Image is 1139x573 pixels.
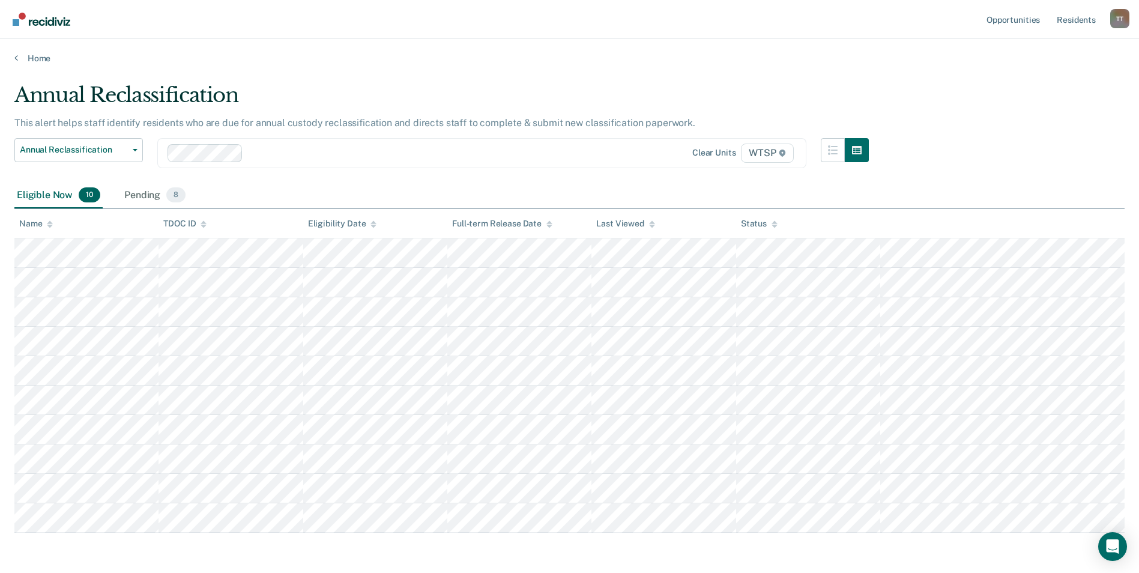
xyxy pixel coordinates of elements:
div: Pending8 [122,183,188,209]
div: Annual Reclassification [14,83,869,117]
a: Home [14,53,1125,64]
div: T T [1110,9,1129,28]
div: Status [741,219,778,229]
button: Profile dropdown button [1110,9,1129,28]
p: This alert helps staff identify residents who are due for annual custody reclassification and dir... [14,117,695,129]
button: Annual Reclassification [14,138,143,162]
div: Eligibility Date [308,219,377,229]
span: 8 [166,187,186,203]
span: WTSP [741,144,794,163]
div: TDOC ID [163,219,207,229]
div: Eligible Now10 [14,183,103,209]
div: Clear units [692,148,736,158]
span: 10 [79,187,100,203]
img: Recidiviz [13,13,70,26]
div: Last Viewed [596,219,654,229]
div: Full-term Release Date [452,219,552,229]
span: Annual Reclassification [20,145,128,155]
div: Name [19,219,53,229]
div: Open Intercom Messenger [1098,532,1127,561]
